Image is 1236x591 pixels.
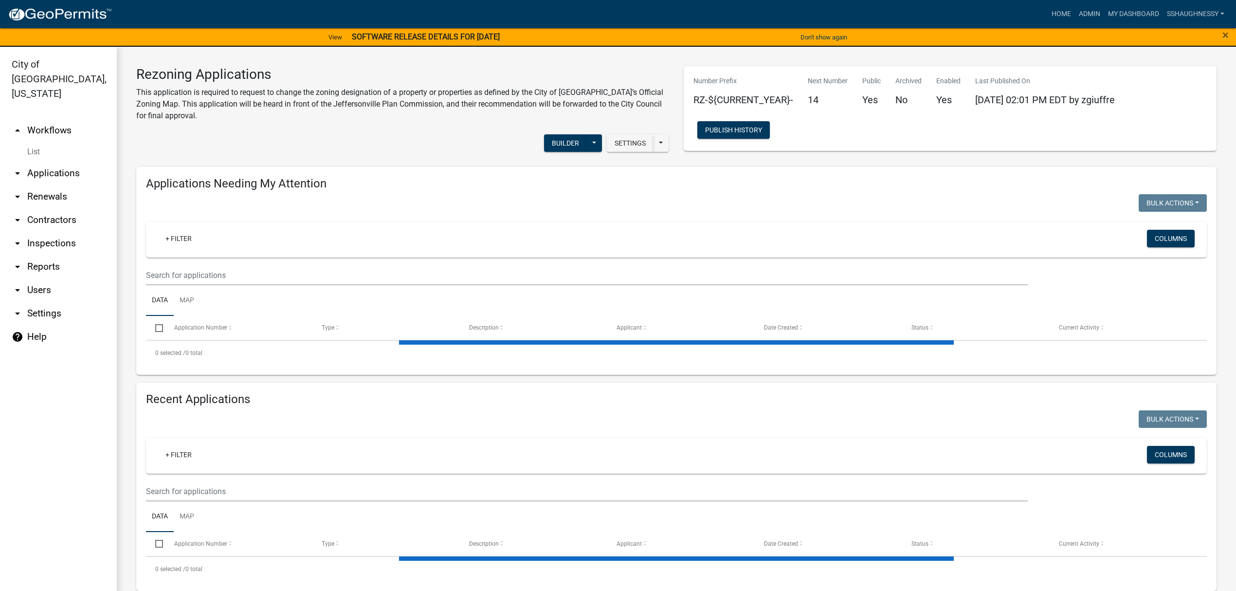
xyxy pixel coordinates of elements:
button: Close [1222,29,1229,41]
input: Search for applications [146,481,1028,501]
datatable-header-cell: Description [460,316,607,339]
h5: RZ-${CURRENT_YEAR}- [693,94,793,106]
datatable-header-cell: Application Number [164,316,312,339]
i: arrow_drop_down [12,308,23,319]
span: Date Created [764,540,798,547]
i: arrow_drop_down [12,191,23,203]
span: Applicant [617,324,642,331]
datatable-header-cell: Select [146,532,164,555]
a: + Filter [158,446,200,463]
datatable-header-cell: Type [312,532,459,555]
button: Publish History [697,121,770,139]
p: Number Prefix [693,76,793,86]
h4: Applications Needing My Attention [146,177,1207,191]
p: Public [862,76,881,86]
span: Type [322,540,334,547]
span: Status [911,540,928,547]
datatable-header-cell: Select [146,316,164,339]
div: 0 total [146,557,1207,581]
h5: Yes [862,94,881,106]
span: Applicant [617,540,642,547]
a: sshaughnessy [1163,5,1228,23]
datatable-header-cell: Date Created [755,532,902,555]
span: Description [469,324,499,331]
i: help [12,331,23,343]
datatable-header-cell: Date Created [755,316,902,339]
i: arrow_drop_down [12,238,23,249]
a: View [325,29,346,45]
wm-modal-confirm: Workflow Publish History [697,127,770,134]
span: [DATE] 02:01 PM EDT by zgiuffre [975,94,1115,106]
button: Don't show again [797,29,851,45]
datatable-header-cell: Application Number [164,532,312,555]
a: Map [174,285,200,316]
strong: SOFTWARE RELEASE DETAILS FOR [DATE] [352,32,500,41]
p: Archived [895,76,922,86]
button: Settings [607,134,654,152]
button: Bulk Actions [1139,410,1207,428]
h5: No [895,94,922,106]
datatable-header-cell: Type [312,316,459,339]
span: Description [469,540,499,547]
h4: Recent Applications [146,392,1207,406]
i: arrow_drop_down [12,261,23,273]
datatable-header-cell: Applicant [607,316,755,339]
span: 0 selected / [155,566,185,573]
a: Map [174,501,200,533]
span: Status [911,324,928,331]
span: 0 selected / [155,350,185,356]
p: Enabled [936,76,961,86]
datatable-header-cell: Current Activity [1050,316,1197,339]
i: arrow_drop_down [12,214,23,226]
span: Application Number [174,324,227,331]
h5: 14 [808,94,848,106]
datatable-header-cell: Applicant [607,532,755,555]
a: Admin [1075,5,1104,23]
datatable-header-cell: Description [460,532,607,555]
i: arrow_drop_up [12,125,23,136]
p: This application is required to request to change the zoning designation of a property or propert... [136,87,669,122]
button: Builder [544,134,587,152]
span: Type [322,324,334,331]
span: Application Number [174,540,227,547]
input: Search for applications [146,265,1028,285]
i: arrow_drop_down [12,284,23,296]
span: Current Activity [1059,540,1099,547]
h5: Yes [936,94,961,106]
span: Current Activity [1059,324,1099,331]
button: Columns [1147,230,1195,247]
datatable-header-cell: Status [902,316,1050,339]
button: Columns [1147,446,1195,463]
div: 0 total [146,341,1207,365]
i: arrow_drop_down [12,167,23,179]
datatable-header-cell: Current Activity [1050,532,1197,555]
a: Data [146,501,174,533]
span: × [1222,28,1229,42]
a: Home [1048,5,1075,23]
a: Data [146,285,174,316]
datatable-header-cell: Status [902,532,1050,555]
button: Bulk Actions [1139,194,1207,212]
p: Next Number [808,76,848,86]
a: My Dashboard [1104,5,1163,23]
p: Last Published On [975,76,1115,86]
span: Date Created [764,324,798,331]
a: + Filter [158,230,200,247]
h3: Rezoning Applications [136,66,669,83]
